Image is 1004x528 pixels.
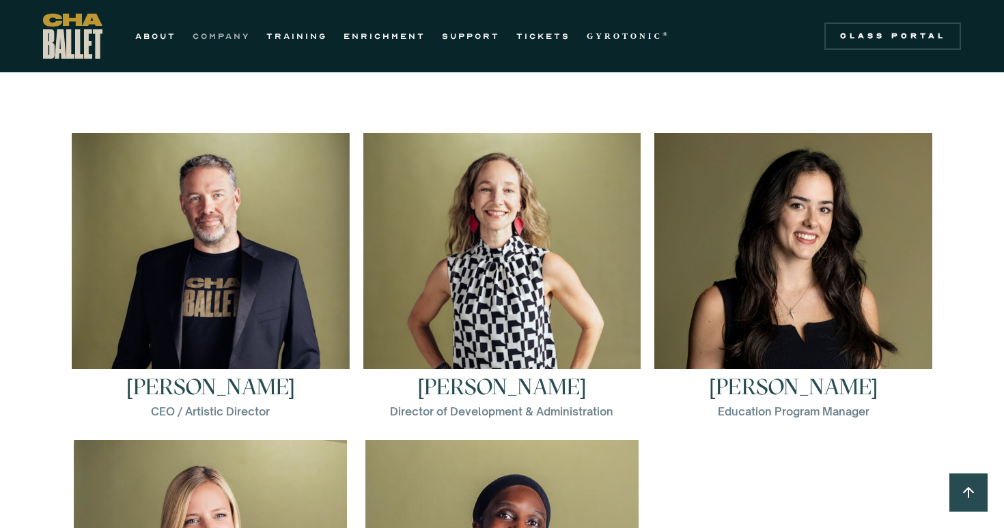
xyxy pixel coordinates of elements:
a: ENRICHMENT [344,28,426,44]
strong: GYROTONIC [587,31,663,41]
a: COMPANY [193,28,250,44]
a: TICKETS [516,28,570,44]
h3: [PERSON_NAME] [709,376,878,398]
a: ABOUT [135,28,176,44]
a: [PERSON_NAME]Director of Development & Administration [363,133,641,420]
h3: [PERSON_NAME] [126,376,295,398]
h3: [PERSON_NAME] [418,376,587,398]
a: Class Portal [824,23,961,50]
div: CEO / Artistic Director [151,403,270,420]
a: TRAINING [266,28,327,44]
a: [PERSON_NAME]CEO / Artistic Director [72,133,350,420]
a: [PERSON_NAME]Education Program Manager [654,133,932,420]
a: GYROTONIC® [587,28,670,44]
a: SUPPORT [442,28,500,44]
div: Director of Development & Administration [390,403,613,420]
a: home [43,14,102,59]
sup: ® [663,31,670,38]
div: Class Portal [833,31,953,42]
div: Education Program Manager [718,403,869,420]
